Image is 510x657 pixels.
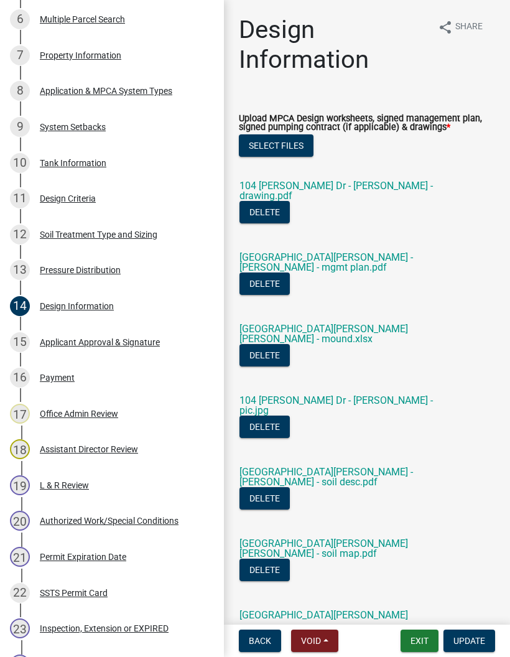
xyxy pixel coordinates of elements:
[10,225,30,245] div: 12
[10,81,30,101] div: 8
[10,583,30,603] div: 22
[239,565,290,577] wm-modal-confirm: Delete Document
[438,20,453,35] i: share
[10,404,30,424] div: 17
[239,279,290,291] wm-modal-confirm: Delete Document
[10,368,30,388] div: 16
[10,475,30,495] div: 19
[40,481,89,490] div: L & R Review
[453,636,485,646] span: Update
[443,630,495,652] button: Update
[239,323,408,345] a: [GEOGRAPHIC_DATA][PERSON_NAME][PERSON_NAME] - mound.xlsx
[40,266,121,274] div: Pressure Distribution
[239,609,408,631] a: [GEOGRAPHIC_DATA][PERSON_NAME][PERSON_NAME] - soil verification.pdf
[10,260,30,280] div: 13
[301,636,321,646] span: Void
[10,296,30,316] div: 14
[239,350,290,362] wm-modal-confirm: Delete Document
[239,416,290,438] button: Delete
[239,273,290,295] button: Delete
[40,338,160,347] div: Applicant Approval & Signature
[40,230,157,239] div: Soil Treatment Type and Sizing
[10,547,30,567] div: 21
[40,409,118,418] div: Office Admin Review
[239,251,413,273] a: [GEOGRAPHIC_DATA][PERSON_NAME] - [PERSON_NAME] - mgmt plan.pdf
[239,422,290,434] wm-modal-confirm: Delete Document
[40,624,169,633] div: Inspection, Extension or EXPIRED
[239,180,433,202] a: 104 [PERSON_NAME] Dr - [PERSON_NAME] - drawing.pdf
[40,373,75,382] div: Payment
[239,493,290,505] wm-modal-confirm: Delete Document
[401,630,438,652] button: Exit
[239,538,408,559] a: [GEOGRAPHIC_DATA][PERSON_NAME][PERSON_NAME] - soil map.pdf
[239,559,290,581] button: Delete
[239,394,433,416] a: 104 [PERSON_NAME] Dr - [PERSON_NAME] - pic.jpg
[40,86,172,95] div: Application & MPCA System Types
[239,487,290,510] button: Delete
[40,159,106,167] div: Tank Information
[249,636,271,646] span: Back
[40,302,114,310] div: Design Information
[10,511,30,531] div: 20
[10,45,30,65] div: 7
[239,466,413,488] a: [GEOGRAPHIC_DATA][PERSON_NAME] - [PERSON_NAME] - soil desc.pdf
[428,15,493,39] button: shareShare
[455,20,483,35] span: Share
[239,201,290,223] button: Delete
[10,332,30,352] div: 15
[40,194,96,203] div: Design Criteria
[10,117,30,137] div: 9
[239,134,313,157] button: Select files
[239,344,290,366] button: Delete
[10,618,30,638] div: 23
[239,207,290,219] wm-modal-confirm: Delete Document
[10,9,30,29] div: 6
[10,189,30,208] div: 11
[239,15,428,75] h1: Design Information
[40,445,138,454] div: Assistant Director Review
[10,439,30,459] div: 18
[40,15,125,24] div: Multiple Parcel Search
[40,516,178,525] div: Authorized Work/Special Conditions
[10,153,30,173] div: 10
[40,123,106,131] div: System Setbacks
[40,51,121,60] div: Property Information
[239,630,281,652] button: Back
[40,589,108,597] div: SSTS Permit Card
[239,114,495,133] label: Upload MPCA Design worksheets, signed management plan, signed pumping contract (if applicable) & ...
[40,552,126,561] div: Permit Expiration Date
[291,630,338,652] button: Void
